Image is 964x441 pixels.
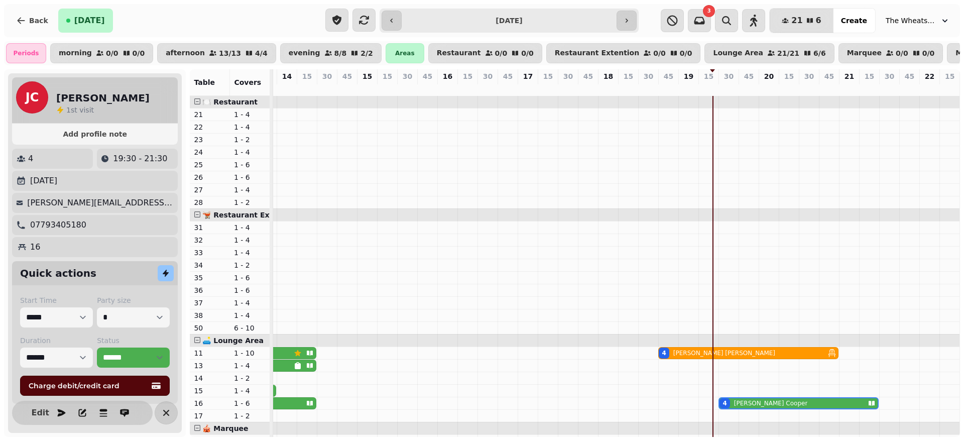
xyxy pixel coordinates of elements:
[133,50,145,57] p: 0 / 0
[194,348,226,358] p: 11
[704,71,713,81] p: 15
[713,49,763,57] p: Lounge Area
[194,386,226,396] p: 15
[97,336,170,346] label: Status
[483,71,493,81] p: 30
[922,50,935,57] p: 0 / 0
[946,83,954,93] p: 0
[784,71,794,81] p: 15
[234,298,266,308] p: 1 - 4
[234,223,266,233] p: 1 - 4
[283,83,291,93] p: 0
[825,83,833,93] p: 0
[234,285,266,295] p: 1 - 6
[785,83,793,93] p: 0
[342,71,352,81] p: 45
[106,50,118,57] p: 0 / 0
[234,185,266,195] p: 1 - 4
[521,50,534,57] p: 0 / 0
[805,83,813,93] p: 0
[403,83,411,93] p: 0
[194,235,226,245] p: 32
[437,49,481,57] p: Restaurant
[484,83,492,93] p: 0
[673,349,775,357] p: [PERSON_NAME] [PERSON_NAME]
[59,49,92,57] p: morning
[234,109,266,120] p: 1 - 4
[234,78,261,86] span: Covers
[202,337,263,345] span: 🛋️ Lounge Area
[255,50,268,57] p: 4 / 4
[27,197,174,209] p: [PERSON_NAME][EMAIL_ADDRESS][DOMAIN_NAME]
[886,16,936,26] span: The Wheatsheaf
[383,83,391,93] p: 0
[234,361,266,371] p: 1 - 4
[280,43,382,63] button: evening8/82/2
[724,71,734,81] p: 30
[880,12,956,30] button: The Wheatsheaf
[282,71,292,81] p: 14
[564,83,572,93] p: 0
[219,50,241,57] p: 13 / 13
[443,71,452,81] p: 16
[234,172,266,182] p: 1 - 6
[543,71,553,81] p: 15
[644,83,652,93] p: 0
[74,17,105,25] span: [DATE]
[234,135,266,145] p: 1 - 2
[428,43,542,63] button: Restaurant0/00/0
[194,185,226,195] p: 27
[234,147,266,157] p: 1 - 4
[680,50,692,57] p: 0 / 0
[56,91,150,105] h2: [PERSON_NAME]
[764,71,774,81] p: 20
[885,71,894,81] p: 30
[662,349,666,357] div: 4
[66,105,94,115] p: visit
[166,49,205,57] p: afternoon
[234,248,266,258] p: 1 - 4
[234,398,266,408] p: 1 - 6
[704,83,712,93] p: 0
[722,399,727,407] div: 4
[725,83,733,93] p: 4
[360,50,373,57] p: 2 / 2
[20,336,93,346] label: Duration
[194,323,226,333] p: 50
[770,9,833,33] button: 216
[234,235,266,245] p: 1 - 4
[194,298,226,308] p: 37
[66,106,71,114] span: 1
[194,260,226,270] p: 34
[30,219,86,231] p: 07793405180
[194,285,226,295] p: 36
[194,398,226,408] p: 16
[423,71,432,81] p: 45
[925,83,933,93] p: 0
[584,83,592,93] p: 0
[234,411,266,421] p: 1 - 2
[583,71,593,81] p: 45
[734,399,808,407] p: [PERSON_NAME] Cooper
[30,241,40,253] p: 16
[707,9,711,14] span: 3
[343,83,351,93] p: 0
[524,83,532,93] p: 0
[234,160,266,170] p: 1 - 6
[604,71,613,81] p: 18
[865,71,874,81] p: 15
[194,248,226,258] p: 33
[845,71,854,81] p: 21
[113,153,167,165] p: 19:30 - 21:30
[194,172,226,182] p: 26
[20,266,96,280] h2: Quick actions
[6,43,46,63] div: Periods
[925,71,934,81] p: 22
[745,83,753,93] p: 0
[202,424,248,432] span: 🎪 Marquee
[234,273,266,283] p: 1 - 6
[824,71,834,81] p: 45
[194,361,226,371] p: 13
[194,411,226,421] p: 17
[644,71,653,81] p: 30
